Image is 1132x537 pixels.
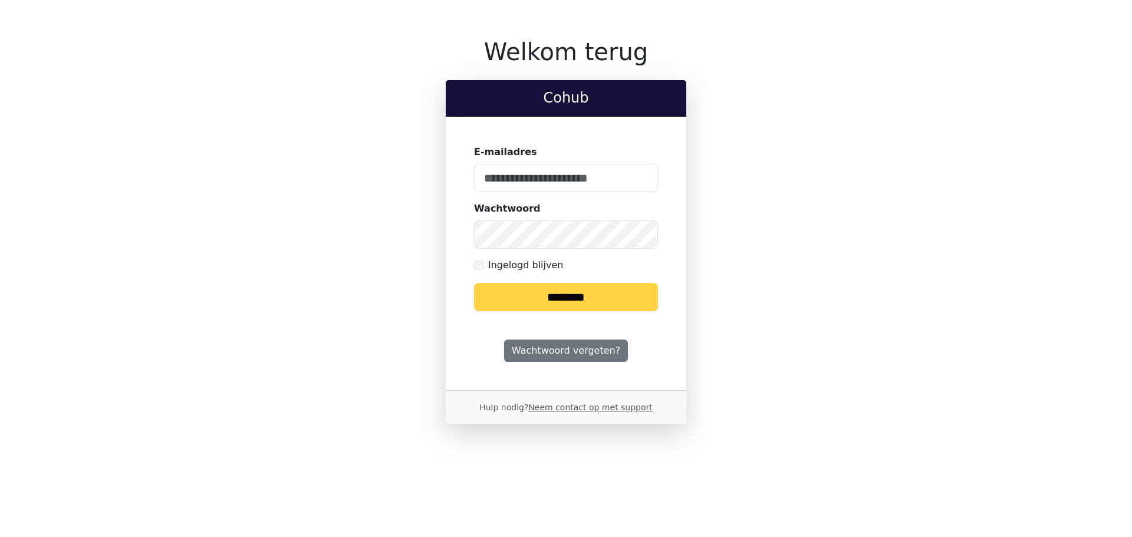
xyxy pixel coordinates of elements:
small: Hulp nodig? [479,403,653,412]
a: Wachtwoord vergeten? [504,340,628,362]
h1: Welkom terug [446,38,686,66]
h2: Cohub [455,90,677,107]
label: Wachtwoord [474,202,541,216]
label: E-mailadres [474,145,537,159]
a: Neem contact op met support [528,403,652,412]
label: Ingelogd blijven [488,258,563,272]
